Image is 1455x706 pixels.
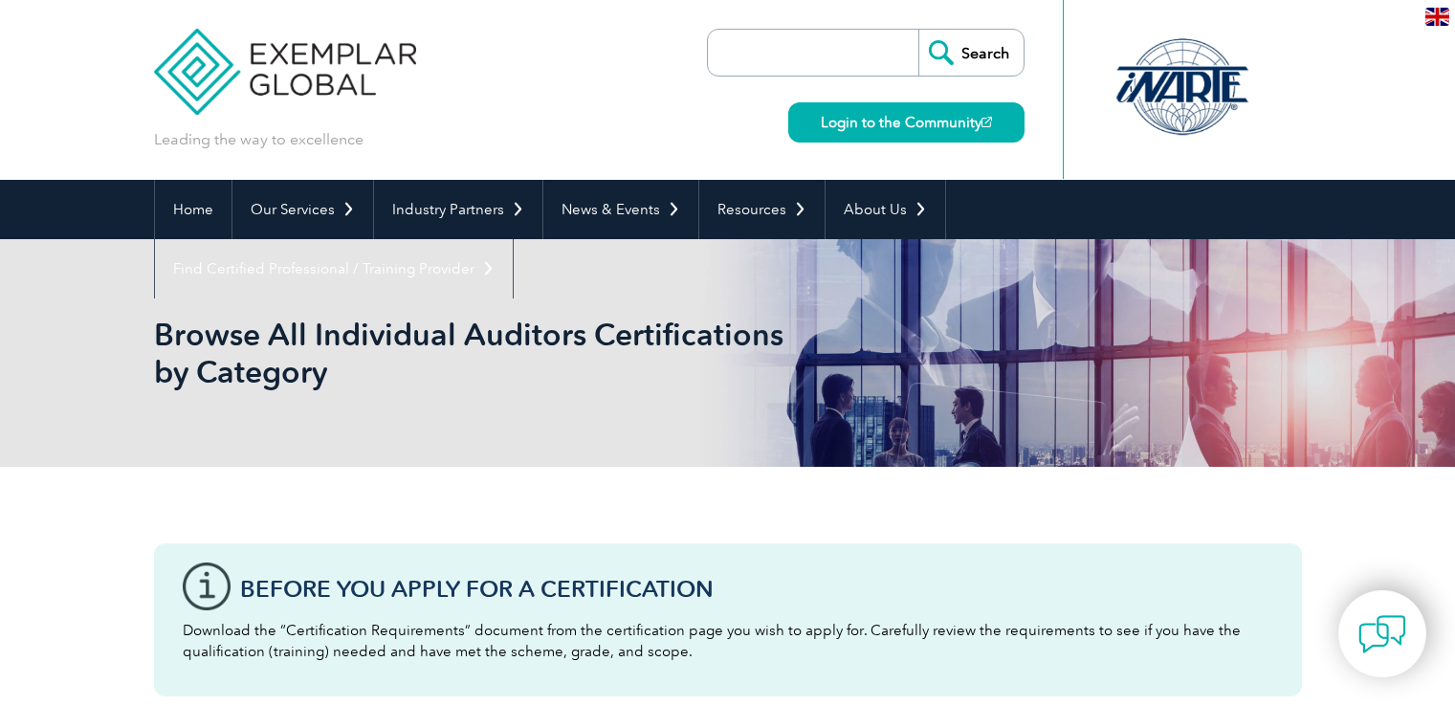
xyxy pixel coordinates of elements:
img: en [1425,8,1449,26]
p: Leading the way to excellence [154,129,364,150]
a: Resources [699,180,825,239]
a: News & Events [543,180,698,239]
p: Download the “Certification Requirements” document from the certification page you wish to apply ... [183,620,1273,662]
a: Find Certified Professional / Training Provider [155,239,513,298]
a: About Us [826,180,945,239]
input: Search [918,30,1024,76]
img: contact-chat.png [1358,610,1406,658]
a: Industry Partners [374,180,542,239]
h1: Browse All Individual Auditors Certifications by Category [154,316,889,390]
img: open_square.png [981,117,992,127]
h3: Before You Apply For a Certification [240,577,1273,601]
a: Home [155,180,231,239]
a: Our Services [232,180,373,239]
a: Login to the Community [788,102,1025,143]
